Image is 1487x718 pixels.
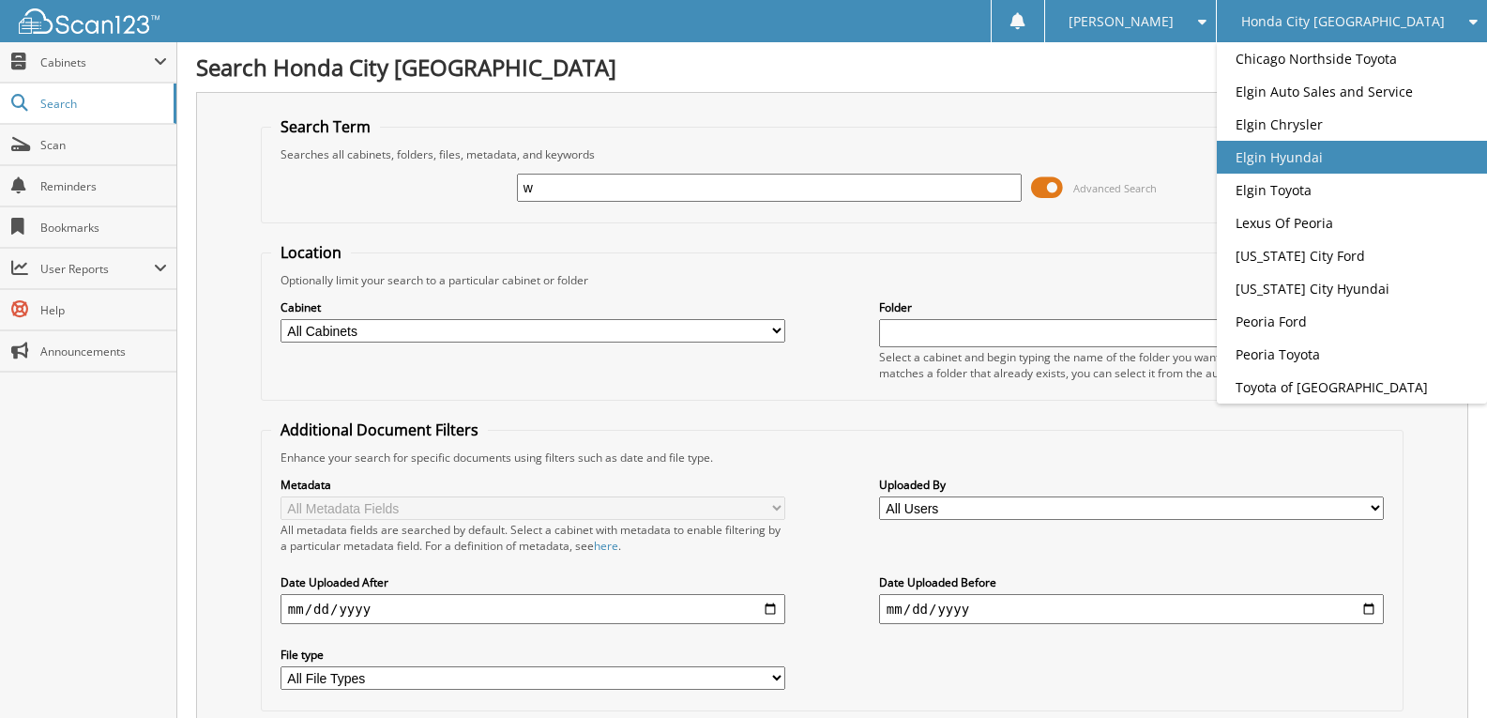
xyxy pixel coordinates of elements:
[879,299,1384,315] label: Folder
[40,344,167,359] span: Announcements
[40,261,154,277] span: User Reports
[879,349,1384,381] div: Select a cabinet and begin typing the name of the folder you want to search in. If the name match...
[1393,628,1487,718] iframe: Chat Widget
[1217,371,1487,404] a: Toyota of [GEOGRAPHIC_DATA]
[271,272,1393,288] div: Optionally limit your search to a particular cabinet or folder
[271,242,351,263] legend: Location
[40,96,164,112] span: Search
[40,178,167,194] span: Reminders
[271,116,380,137] legend: Search Term
[271,420,488,440] legend: Additional Document Filters
[196,52,1468,83] h1: Search Honda City [GEOGRAPHIC_DATA]
[879,574,1384,590] label: Date Uploaded Before
[40,137,167,153] span: Scan
[1217,338,1487,371] a: Peoria Toyota
[1073,181,1157,195] span: Advanced Search
[281,477,785,493] label: Metadata
[879,594,1384,624] input: end
[19,8,159,34] img: scan123-logo-white.svg
[271,146,1393,162] div: Searches all cabinets, folders, files, metadata, and keywords
[1217,42,1487,75] a: Chicago Northside Toyota
[594,538,618,554] a: here
[1217,239,1487,272] a: [US_STATE] City Ford
[40,302,167,318] span: Help
[1217,108,1487,141] a: Elgin Chrysler
[1217,75,1487,108] a: Elgin Auto Sales and Service
[281,299,785,315] label: Cabinet
[281,522,785,554] div: All metadata fields are searched by default. Select a cabinet with metadata to enable filtering b...
[1069,16,1174,27] span: [PERSON_NAME]
[1217,141,1487,174] a: Elgin Hyundai
[281,574,785,590] label: Date Uploaded After
[1217,206,1487,239] a: Lexus Of Peoria
[1241,16,1445,27] span: Honda City [GEOGRAPHIC_DATA]
[281,594,785,624] input: start
[1217,174,1487,206] a: Elgin Toyota
[40,220,167,236] span: Bookmarks
[281,647,785,663] label: File type
[1217,305,1487,338] a: Peoria Ford
[1217,272,1487,305] a: [US_STATE] City Hyundai
[879,477,1384,493] label: Uploaded By
[271,450,1393,466] div: Enhance your search for specific documents using filters such as date and file type.
[40,54,154,70] span: Cabinets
